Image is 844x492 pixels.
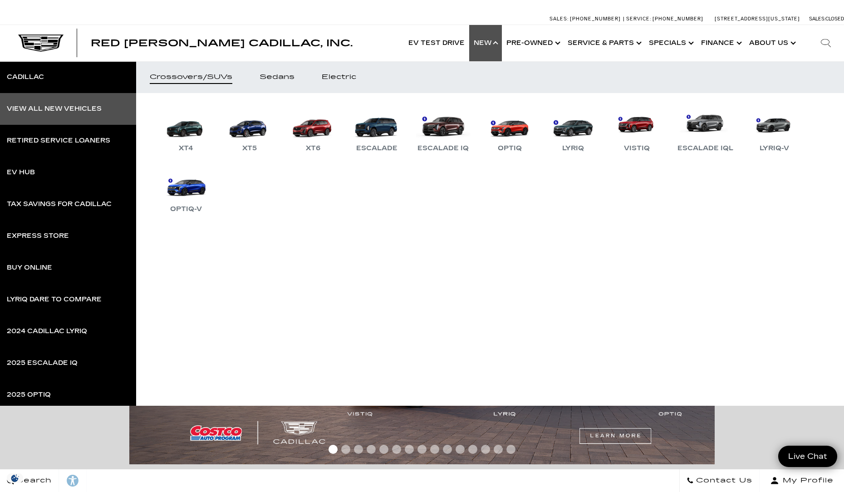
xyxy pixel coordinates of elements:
a: Sales: [PHONE_NUMBER] [550,16,623,21]
div: View All New Vehicles [7,106,102,112]
span: Go to slide 13 [481,445,490,454]
span: Go to slide 3 [354,445,363,454]
a: Contact Us [679,469,760,492]
span: Go to slide 8 [417,445,427,454]
a: Live Chat [778,446,837,467]
a: OPTIQ-V [159,167,213,215]
img: Cadillac Dark Logo with Cadillac White Text [18,34,64,52]
div: XT5 [238,143,261,154]
div: Retired Service Loaners [7,138,110,144]
span: Sales: [550,16,569,22]
a: Service: [PHONE_NUMBER] [623,16,706,21]
a: New [469,25,502,61]
a: XT6 [286,107,340,154]
div: Crossovers/SUVs [150,74,232,80]
div: Cadillac [7,74,44,80]
a: Escalade IQ [413,107,473,154]
a: Sedans [246,61,308,93]
a: Red [PERSON_NAME] Cadillac, Inc. [91,39,353,48]
div: Electric [322,74,356,80]
span: Live Chat [784,451,832,462]
span: Go to slide 4 [367,445,376,454]
span: Go to slide 14 [494,445,503,454]
div: Buy Online [7,265,52,271]
a: Pre-Owned [502,25,563,61]
span: My Profile [779,474,834,487]
div: OPTIQ [493,143,526,154]
div: LYRIQ-V [755,143,794,154]
div: Sedans [260,74,294,80]
button: Open user profile menu [760,469,844,492]
div: XT6 [301,143,325,154]
div: 2025 OPTIQ [7,392,51,398]
div: EV Hub [7,169,35,176]
a: Service & Parts [563,25,644,61]
span: Search [14,474,52,487]
img: Opt-Out Icon [5,473,25,483]
span: Go to slide 5 [379,445,388,454]
span: Go to slide 1 [329,445,338,454]
span: Go to slide 12 [468,445,477,454]
div: Tax Savings for Cadillac [7,201,112,207]
a: Escalade [349,107,404,154]
span: Go to slide 15 [506,445,515,454]
span: Go to slide 6 [392,445,401,454]
span: [PHONE_NUMBER] [570,16,621,22]
div: 2024 Cadillac LYRIQ [7,328,87,335]
a: LYRIQ [546,107,600,154]
span: Sales: [809,16,825,22]
span: Service: [626,16,651,22]
div: 2025 Escalade IQ [7,360,78,366]
div: OPTIQ-V [166,204,206,215]
a: LYRIQ-V [747,107,801,154]
span: Go to slide 9 [430,445,439,454]
a: XT4 [159,107,213,154]
span: Contact Us [694,474,752,487]
div: Escalade IQL [673,143,738,154]
div: LYRIQ [558,143,589,154]
a: OPTIQ [482,107,537,154]
span: Go to slide 11 [456,445,465,454]
a: Electric [308,61,370,93]
a: Crossovers/SUVs [136,61,246,93]
span: Go to slide 10 [443,445,452,454]
div: LYRIQ Dare to Compare [7,296,102,303]
section: Click to Open Cookie Consent Modal [5,473,25,483]
span: Go to slide 2 [341,445,350,454]
a: EV Test Drive [404,25,469,61]
a: Finance [697,25,745,61]
div: Express Store [7,233,69,239]
div: Escalade IQ [413,143,473,154]
span: Go to slide 7 [405,445,414,454]
a: Escalade IQL [673,107,738,154]
span: [PHONE_NUMBER] [653,16,703,22]
a: Specials [644,25,697,61]
a: VISTIQ [609,107,664,154]
a: About Us [745,25,799,61]
a: [STREET_ADDRESS][US_STATE] [715,16,800,22]
div: XT4 [174,143,198,154]
div: Escalade [352,143,402,154]
span: Closed [825,16,844,22]
a: XT5 [222,107,277,154]
div: VISTIQ [619,143,654,154]
span: Red [PERSON_NAME] Cadillac, Inc. [91,38,353,49]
